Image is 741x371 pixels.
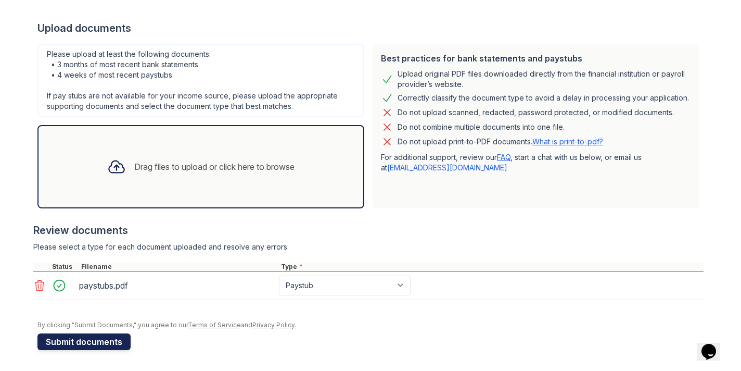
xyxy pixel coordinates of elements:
button: Submit documents [37,333,131,350]
div: Status [50,263,79,271]
a: Privacy Policy. [252,321,296,329]
a: [EMAIL_ADDRESS][DOMAIN_NAME] [387,163,507,172]
div: By clicking "Submit Documents," you agree to our and [37,321,704,329]
div: Correctly classify the document type to avoid a delay in processing your application. [398,92,689,104]
div: Do not combine multiple documents into one file. [398,121,565,133]
div: paystubs.pdf [79,277,275,294]
p: For additional support, review our , start a chat with us below, or email us at [381,152,691,173]
iframe: chat widget [697,329,731,361]
a: What is print-to-pdf? [532,137,603,146]
div: Do not upload scanned, redacted, password protected, or modified documents. [398,106,674,119]
div: Upload documents [37,21,704,35]
a: FAQ [497,153,510,162]
a: Terms of Service [188,321,241,329]
div: Please select a type for each document uploaded and resolve any errors. [33,242,704,252]
div: Review documents [33,223,704,238]
div: Upload original PDF files downloaded directly from the financial institution or payroll provider’... [398,69,691,90]
div: Drag files to upload or click here to browse [134,160,295,173]
p: Do not upload print-to-PDF documents. [398,137,603,147]
div: Please upload at least the following documents: • 3 months of most recent bank statements • 4 wee... [37,44,364,117]
div: Type [279,263,704,271]
div: Best practices for bank statements and paystubs [381,52,691,65]
div: Filename [79,263,279,271]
